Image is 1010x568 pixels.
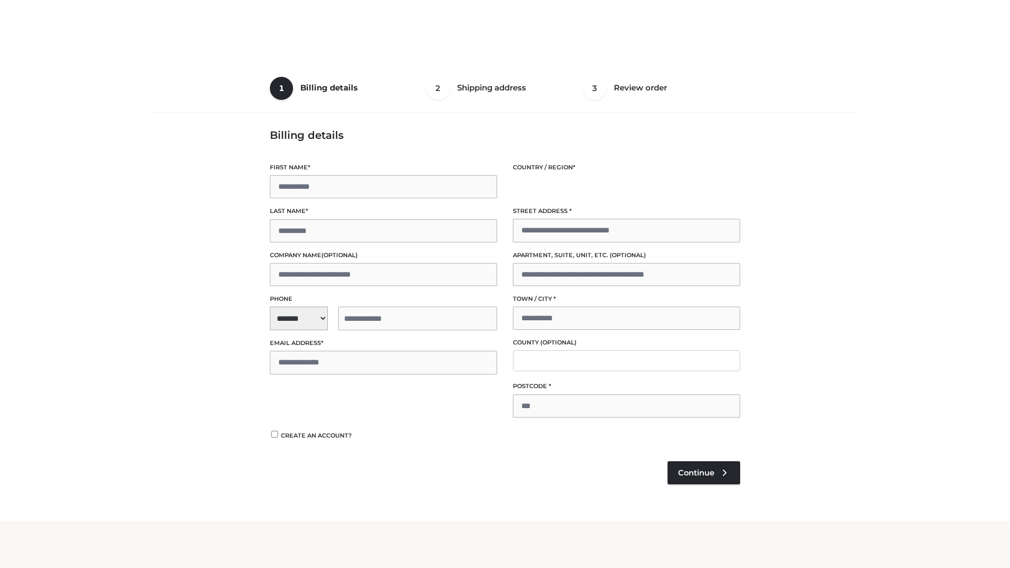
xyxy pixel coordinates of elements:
[270,431,279,438] input: Create an account?
[270,250,497,260] label: Company name
[668,461,740,484] a: Continue
[540,339,577,346] span: (optional)
[513,163,740,173] label: Country / Region
[270,163,497,173] label: First name
[321,251,358,259] span: (optional)
[270,206,497,216] label: Last name
[270,129,740,141] h3: Billing details
[513,294,740,304] label: Town / City
[270,338,497,348] label: Email address
[610,251,646,259] span: (optional)
[270,294,497,304] label: Phone
[678,468,714,478] span: Continue
[513,250,740,260] label: Apartment, suite, unit, etc.
[513,206,740,216] label: Street address
[281,432,352,439] span: Create an account?
[513,381,740,391] label: Postcode
[513,338,740,348] label: County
